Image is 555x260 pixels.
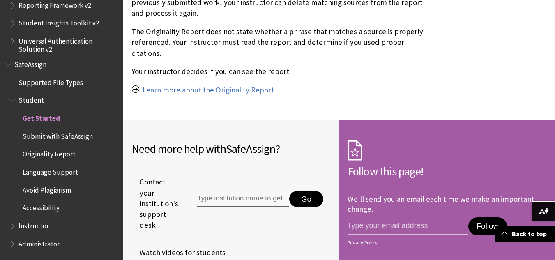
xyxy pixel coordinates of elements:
span: Originality Report [23,147,76,159]
button: Follow [468,217,507,235]
span: Contact your institution's support desk [131,177,178,230]
span: Accessibility [23,201,60,212]
img: Subscription Icon [348,140,362,161]
span: Administrator [18,237,60,248]
span: Language Support [23,165,78,176]
nav: Book outline for Blackboard SafeAssign [5,58,118,251]
a: Back to top [495,226,555,242]
span: Universal Authentication Solution v2 [18,34,117,53]
p: The Originality Report does not state whether a phrase that matches a source is properly referenc... [131,26,425,59]
button: Go [289,191,323,207]
h2: Follow this page! [348,163,547,180]
span: Student Insights Toolkit v2 [18,16,99,28]
input: Type institution name to get support [197,191,289,207]
p: We'll send you an email each time we make an important change. [348,194,534,214]
input: email address [348,217,468,235]
a: Learn more about the Originality Report [143,85,274,95]
span: SafeAssign [226,141,275,156]
h2: Need more help with ? [131,140,331,157]
a: Watch videos for students [131,246,226,259]
p: Your instructor decides if you can see the report. [131,66,425,77]
span: SafeAssign [14,58,46,69]
a: Privacy Policy [348,240,545,246]
span: Submit with SafeAssign [23,129,93,140]
span: Avoid Plagiarism [23,183,71,194]
span: Supported File Types [18,76,83,87]
span: Get Started [23,111,60,122]
span: Instructor [18,219,49,230]
span: Student [18,94,44,105]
